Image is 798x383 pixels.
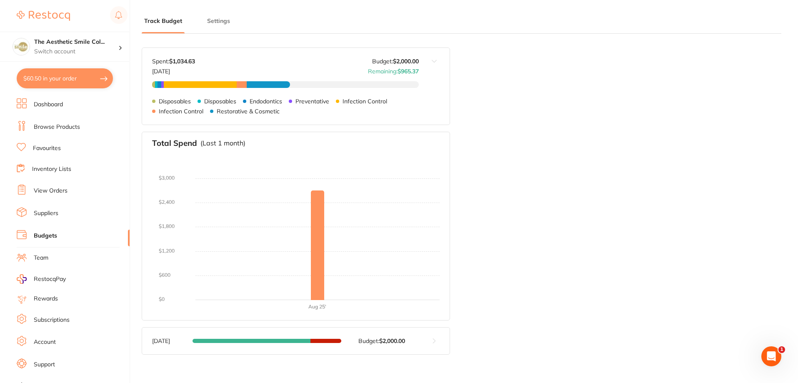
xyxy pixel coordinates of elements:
p: Restorative & Cosmetic [217,108,280,115]
span: RestocqPay [34,275,66,283]
a: Support [34,360,55,369]
a: Browse Products [34,123,80,131]
p: (Last 1 month) [200,139,245,147]
p: Endodontics [250,98,282,105]
p: Remaining: [368,65,419,75]
p: Infection Control [343,98,387,105]
p: Budget: [358,338,405,344]
p: Disposables [159,98,191,105]
button: Settings [205,17,233,25]
a: Favourites [33,144,61,153]
a: RestocqPay [17,274,66,284]
a: Dashboard [34,100,63,109]
strong: $965.37 [398,68,419,75]
a: Team [34,254,48,262]
strong: $2,000.00 [393,58,419,65]
a: Suppliers [34,209,58,218]
h3: Total Spend [152,139,197,148]
iframe: Intercom live chat [761,346,781,366]
a: Subscriptions [34,316,70,324]
img: Restocq Logo [17,11,70,21]
p: Preventative [295,98,329,105]
a: Inventory Lists [32,165,71,173]
p: Disposables [204,98,236,105]
a: Account [34,338,56,346]
strong: $2,000.00 [379,337,405,345]
img: The Aesthetic Smile Collective [13,38,30,55]
strong: $1,034.63 [169,58,195,65]
p: Budget: [372,58,419,65]
p: Infection Control [159,108,203,115]
button: Track Budget [142,17,185,25]
p: [DATE] [152,65,195,75]
a: Budgets [34,232,57,240]
span: 1 [778,346,785,353]
a: Rewards [34,295,58,303]
p: Spent: [152,58,195,65]
button: $60.50 in your order [17,68,113,88]
p: Switch account [34,48,118,56]
h4: The Aesthetic Smile Collective [34,38,118,46]
a: View Orders [34,187,68,195]
a: Restocq Logo [17,6,70,25]
p: [DATE] [152,338,189,344]
img: RestocqPay [17,274,27,284]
